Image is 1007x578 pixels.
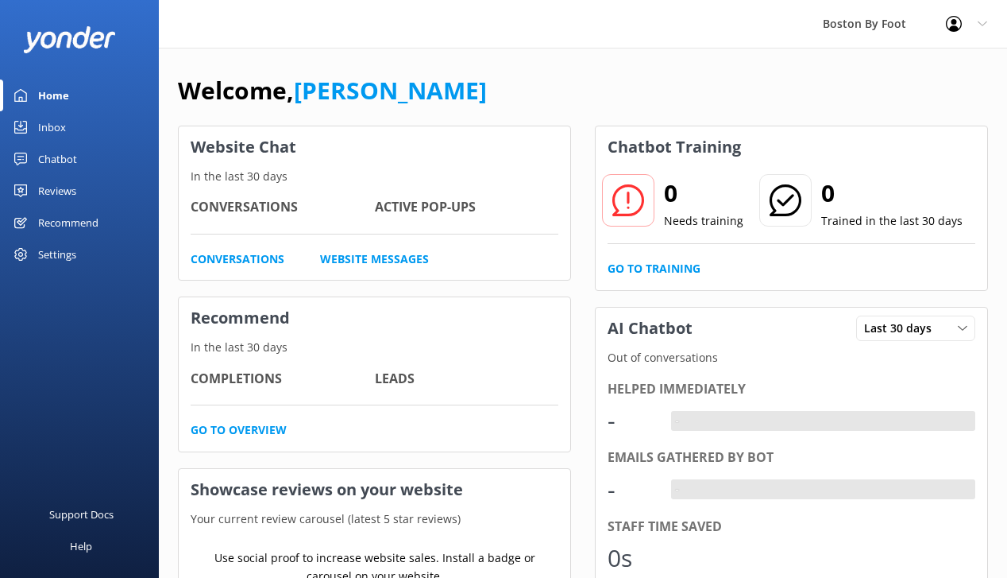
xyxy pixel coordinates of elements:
[864,320,941,337] span: Last 30 days
[608,517,975,537] div: Staff time saved
[596,349,987,367] p: Out of conversations
[179,339,570,356] p: In the last 30 days
[191,250,284,268] a: Conversations
[38,175,76,207] div: Reviews
[671,479,683,500] div: -
[608,379,975,400] div: Helped immediately
[608,401,655,440] div: -
[294,74,487,107] a: [PERSON_NAME]
[608,471,655,509] div: -
[821,212,963,230] p: Trained in the last 30 days
[608,260,700,277] a: Go to Training
[179,297,570,339] h3: Recommend
[671,411,683,432] div: -
[179,168,570,185] p: In the last 30 days
[664,174,743,212] h2: 0
[821,174,963,212] h2: 0
[375,369,559,390] h4: Leads
[38,111,66,143] div: Inbox
[375,197,559,218] h4: Active Pop-ups
[191,421,287,439] a: Go to overview
[24,26,115,52] img: yonder-white-logo.png
[70,530,92,562] div: Help
[38,143,77,175] div: Chatbot
[49,498,114,530] div: Support Docs
[596,308,704,349] h3: AI Chatbot
[179,126,570,168] h3: Website Chat
[596,126,753,168] h3: Chatbot Training
[608,448,975,468] div: Emails gathered by bot
[38,207,98,239] div: Recommend
[178,72,487,110] h1: Welcome,
[191,197,375,218] h4: Conversations
[664,212,743,230] p: Needs training
[320,250,429,268] a: Website Messages
[179,510,570,528] p: Your current review carousel (latest 5 star reviews)
[38,239,76,270] div: Settings
[38,80,69,111] div: Home
[179,469,570,510] h3: Showcase reviews on your website
[191,369,375,390] h4: Completions
[608,539,655,577] div: 0s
